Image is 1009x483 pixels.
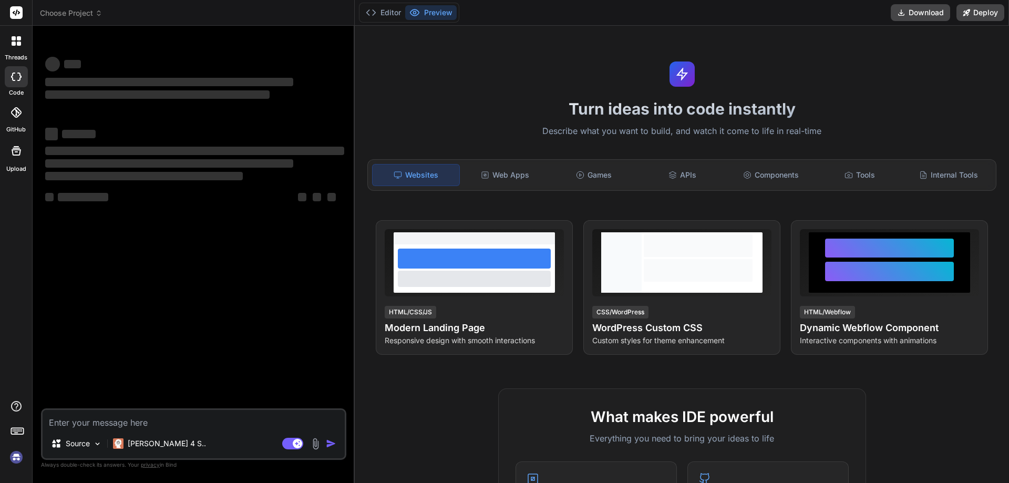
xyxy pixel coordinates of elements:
[462,164,549,186] div: Web Apps
[45,159,293,168] span: ‌
[45,147,344,155] span: ‌
[40,8,102,18] span: Choose Project
[551,164,637,186] div: Games
[62,130,96,138] span: ‌
[41,460,346,470] p: Always double-check its answers. Your in Bind
[327,193,336,201] span: ‌
[9,88,24,97] label: code
[891,4,950,21] button: Download
[405,5,457,20] button: Preview
[45,78,293,86] span: ‌
[516,432,849,445] p: Everything you need to bring your ideas to life
[385,321,564,335] h4: Modern Landing Page
[905,164,992,186] div: Internal Tools
[385,306,436,318] div: HTML/CSS/JS
[372,164,460,186] div: Websites
[45,172,243,180] span: ‌
[592,321,771,335] h4: WordPress Custom CSS
[313,193,321,201] span: ‌
[385,335,564,346] p: Responsive design with smooth interactions
[362,5,405,20] button: Editor
[326,438,336,449] img: icon
[956,4,1004,21] button: Deploy
[141,461,160,468] span: privacy
[800,321,979,335] h4: Dynamic Webflow Component
[113,438,123,449] img: Claude 4 Sonnet
[592,335,771,346] p: Custom styles for theme enhancement
[800,306,855,318] div: HTML/Webflow
[58,193,108,201] span: ‌
[45,193,54,201] span: ‌
[7,448,25,466] img: signin
[817,164,903,186] div: Tools
[66,438,90,449] p: Source
[310,438,322,450] img: attachment
[639,164,726,186] div: APIs
[800,335,979,346] p: Interactive components with animations
[592,306,648,318] div: CSS/WordPress
[6,165,26,173] label: Upload
[93,439,102,448] img: Pick Models
[45,90,270,99] span: ‌
[516,406,849,428] h2: What makes IDE powerful
[128,438,206,449] p: [PERSON_NAME] 4 S..
[45,57,60,71] span: ‌
[5,53,27,62] label: threads
[361,99,1003,118] h1: Turn ideas into code instantly
[728,164,815,186] div: Components
[45,128,58,140] span: ‌
[64,60,81,68] span: ‌
[298,193,306,201] span: ‌
[361,125,1003,138] p: Describe what you want to build, and watch it come to life in real-time
[6,125,26,134] label: GitHub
